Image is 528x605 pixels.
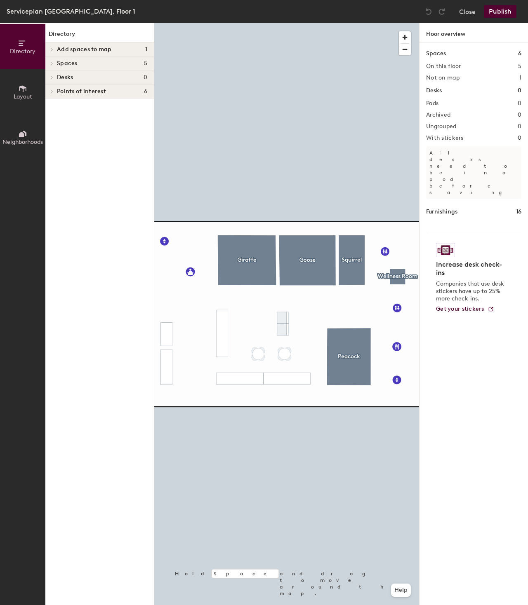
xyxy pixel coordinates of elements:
span: 1 [145,46,147,53]
span: 6 [144,88,147,95]
h1: 0 [518,86,521,95]
h1: Directory [45,30,154,42]
a: Get your stickers [436,306,494,313]
h2: With stickers [426,135,464,141]
span: Spaces [57,60,78,67]
h2: 1 [519,75,521,81]
h2: On this floor [426,63,461,70]
h2: Ungrouped [426,123,457,130]
h1: Desks [426,86,442,95]
button: Close [459,5,476,18]
h2: Not on map [426,75,460,81]
button: Help [391,584,411,597]
h2: 0 [518,112,521,118]
span: Desks [57,74,73,81]
img: Sticker logo [436,243,455,257]
span: Directory [10,48,35,55]
h2: 5 [518,63,521,70]
h2: 0 [518,100,521,107]
img: Undo [424,7,433,16]
img: Redo [438,7,446,16]
h2: 0 [518,123,521,130]
h4: Increase desk check-ins [436,260,507,277]
button: Publish [484,5,516,18]
h2: Pods [426,100,438,107]
span: Points of interest [57,88,106,95]
span: Neighborhoods [2,138,43,145]
h1: Furnishings [426,207,457,216]
h2: 0 [518,135,521,141]
p: Companies that use desk stickers have up to 25% more check-ins. [436,280,507,302]
h1: Floor overview [420,23,528,42]
span: Get your stickers [436,305,484,312]
h2: Archived [426,112,450,118]
div: Serviceplan [GEOGRAPHIC_DATA], Floor 1 [7,6,135,16]
h1: Spaces [426,49,446,58]
h1: 16 [516,207,521,216]
p: All desks need to be in a pod before saving [426,146,521,199]
span: Add spaces to map [57,46,112,53]
span: 5 [144,60,147,67]
span: 0 [144,74,147,81]
h1: 6 [518,49,521,58]
span: Layout [14,93,32,100]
